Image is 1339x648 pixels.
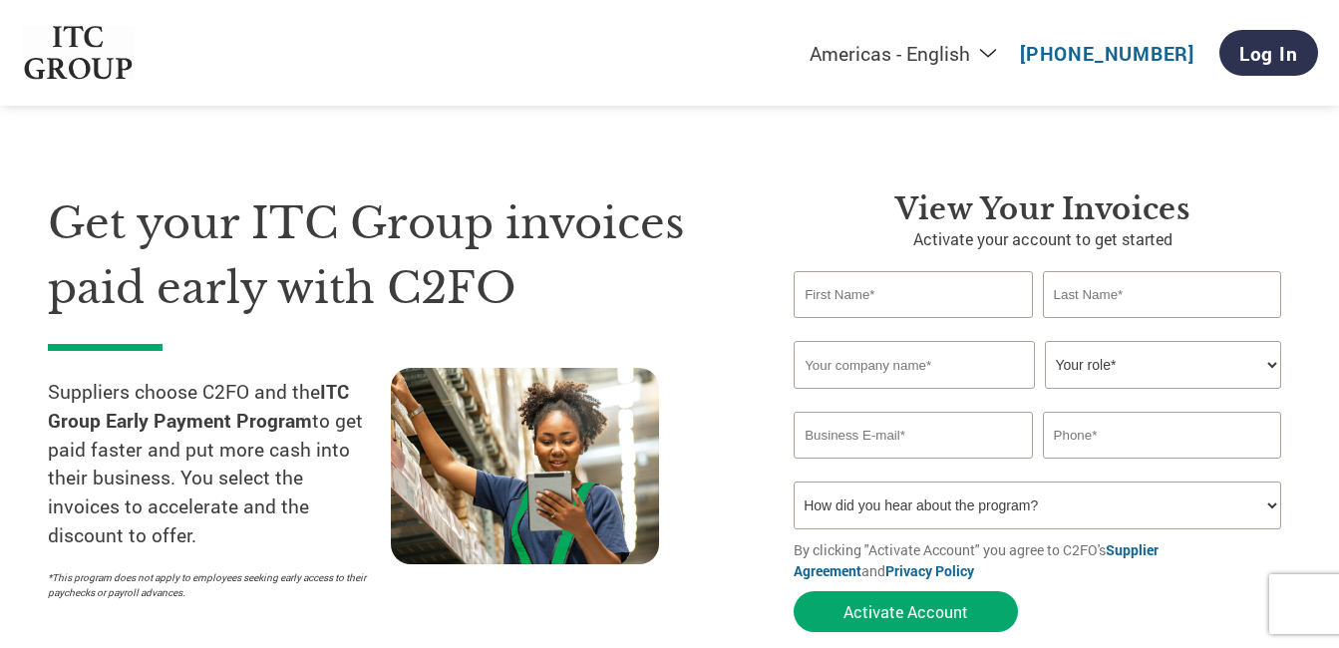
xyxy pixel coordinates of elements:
[794,191,1291,227] h3: View Your Invoices
[1043,412,1281,459] input: Phone*
[794,591,1018,632] button: Activate Account
[794,391,1281,404] div: Invalid company name or company name is too long
[48,191,734,320] h1: Get your ITC Group invoices paid early with C2FO
[794,271,1032,318] input: First Name*
[794,341,1035,389] input: Your company name*
[48,570,371,600] p: *This program does not apply to employees seeking early access to their paychecks or payroll adva...
[1045,341,1281,389] select: Title/Role
[48,379,349,433] strong: ITC Group Early Payment Program
[48,378,391,550] p: Suppliers choose C2FO and the to get paid faster and put more cash into their business. You selec...
[794,540,1159,580] a: Supplier Agreement
[1043,320,1281,333] div: Invalid last name or last name is too long
[1020,41,1194,66] a: [PHONE_NUMBER]
[391,368,659,564] img: supply chain worker
[794,227,1291,251] p: Activate your account to get started
[794,461,1032,474] div: Inavlid Email Address
[794,320,1032,333] div: Invalid first name or first name is too long
[794,412,1032,459] input: Invalid Email format
[794,539,1291,581] p: By clicking "Activate Account" you agree to C2FO's and
[885,561,974,580] a: Privacy Policy
[1043,271,1281,318] input: Last Name*
[1043,461,1281,474] div: Inavlid Phone Number
[22,26,136,81] img: ITC Group
[1219,30,1318,76] a: Log In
